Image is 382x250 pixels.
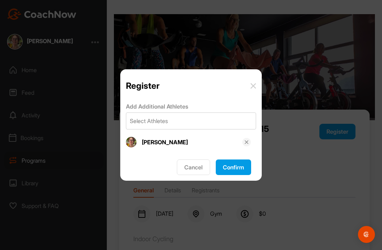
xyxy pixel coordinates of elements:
button: Confirm [216,159,251,175]
div: Open Intercom Messenger [358,226,375,243]
div: Select Athletes [130,117,168,125]
p: Register [126,81,160,91]
img: svg+xml;base64,PHN2ZyB3aWR0aD0iMTYiIGhlaWdodD0iMTYiIHZpZXdCb3g9IjAgMCAxNiAxNiIgZmlsbD0ibm9uZSIgeG... [244,139,249,145]
img: envelope [250,83,256,89]
div: [PERSON_NAME] [142,138,242,146]
button: Cancel [177,159,210,175]
img: Profile picture [126,137,137,147]
span: Add Additional Athletes [126,103,188,110]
